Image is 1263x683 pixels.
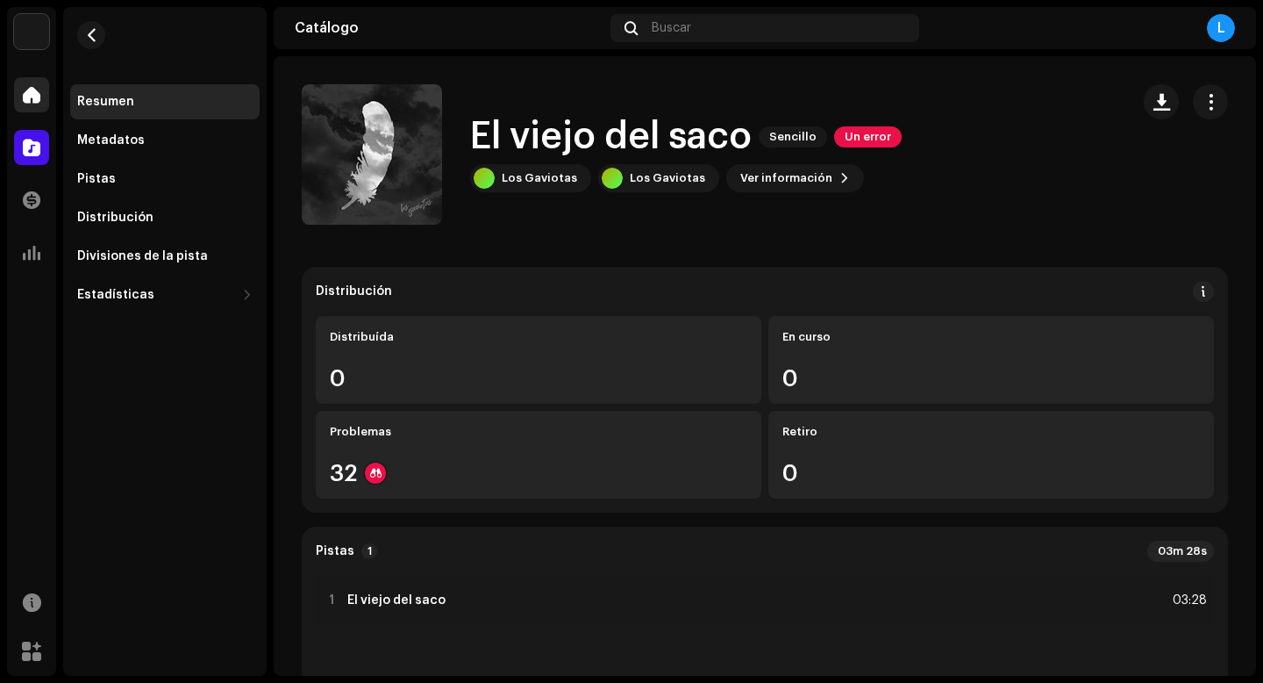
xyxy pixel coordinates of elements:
[361,543,377,559] p-badge: 1
[77,172,116,186] div: Pistas
[70,123,260,158] re-m-nav-item: Metadatos
[330,425,747,439] div: Problemas
[316,284,392,298] div: Distribución
[77,249,208,263] div: Divisiones de la pista
[782,425,1200,439] div: Retiro
[70,239,260,274] re-m-nav-item: Divisiones de la pista
[70,277,260,313] re-m-nav-dropdown: Estadísticas
[70,200,260,235] re-m-nav-item: Distribución
[77,288,154,302] div: Estadísticas
[630,171,705,185] div: Los Gaviotas
[295,21,603,35] div: Catálogo
[347,593,446,608] strong: El viejo del saco
[1168,590,1207,611] div: 03:28
[740,161,832,196] span: Ver información
[759,126,827,147] span: Sencillo
[70,84,260,119] re-m-nav-item: Resumen
[502,171,577,185] div: Los Gaviotas
[782,330,1200,344] div: En curso
[726,164,864,192] button: Ver información
[14,14,49,49] img: 78f3867b-a9d0-4b96-9959-d5e4a689f6cf
[1207,14,1235,42] div: L
[1147,541,1214,562] div: 03m 28s
[77,211,153,225] div: Distribución
[77,95,134,109] div: Resumen
[470,117,752,157] h1: El viejo del saco
[316,544,354,558] strong: Pistas
[70,162,260,197] re-m-nav-item: Pistas
[330,330,747,344] div: Distribuída
[652,21,691,35] span: Buscar
[834,126,902,147] span: Un error
[77,133,145,147] div: Metadatos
